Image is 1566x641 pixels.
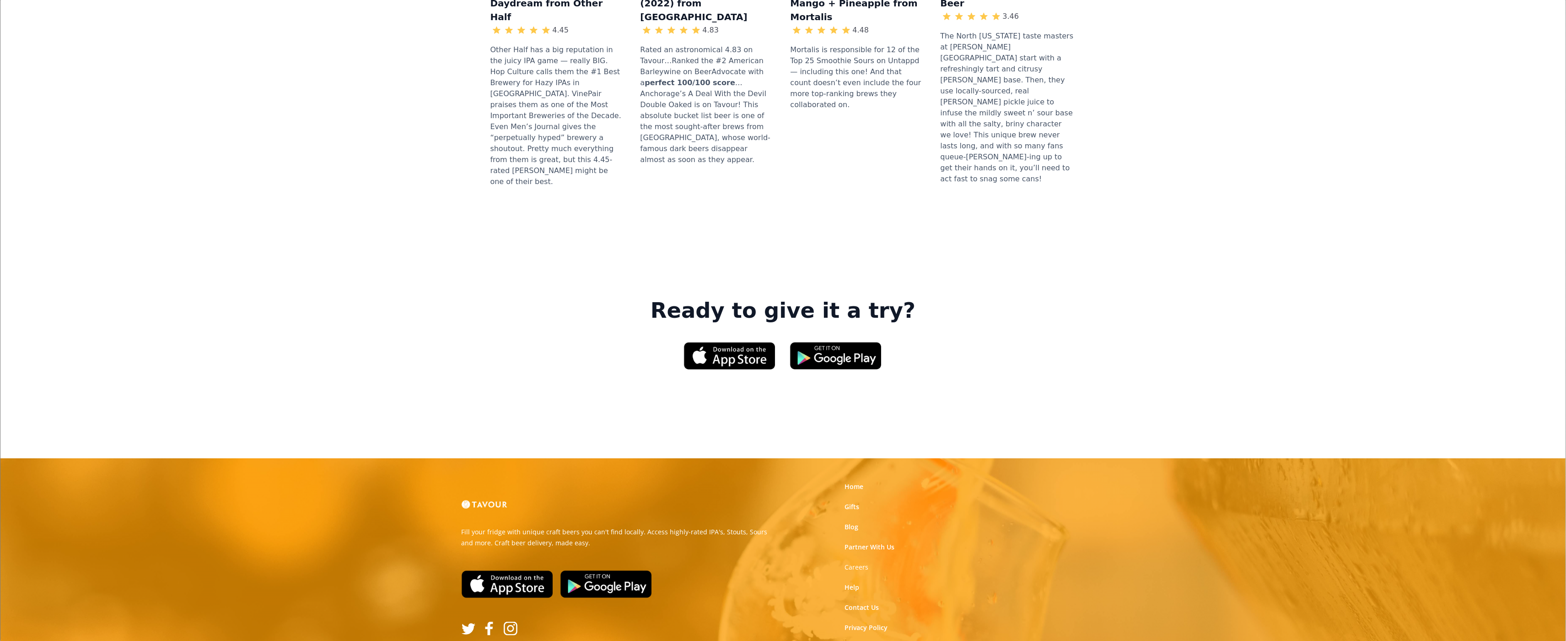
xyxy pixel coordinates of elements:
div: Mortalis is responsible for 12 of the Top 25 Smoothie Sours on Untappd — including this one! And ... [791,40,926,115]
div: 3.46 [1002,11,1019,22]
div: The North [US_STATE] taste masters at [PERSON_NAME][GEOGRAPHIC_DATA] start with a refreshingly ta... [941,26,1076,189]
strong: Careers [845,563,868,571]
div: Other Half has a big reputation in the juicy IPA game — really BIG. Hop Culture calls them the #1... [490,40,626,192]
a: Home [845,482,863,491]
p: Fill your fridge with unique craft beers you can't find locally. Access highly-rated IPA's, Stout... [462,527,776,549]
a: Help [845,583,859,592]
div: 4.48 [852,25,869,36]
a: Privacy Policy [845,623,888,632]
div: 4.83 [702,25,719,36]
strong: perfect 100/100 score [645,78,735,87]
div: Rated an astronomical 4.83 on Tavour…Ranked the #2 American Barleywine on BeerAdvocate with a …An... [640,40,776,170]
a: Partner With Us [845,543,894,552]
a: Gifts [845,502,859,511]
strong: Ready to give it a try? [651,298,915,324]
a: Careers [845,563,868,572]
div: 4.45 [552,25,569,36]
a: Blog [845,522,858,532]
a: Contact Us [845,603,879,612]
